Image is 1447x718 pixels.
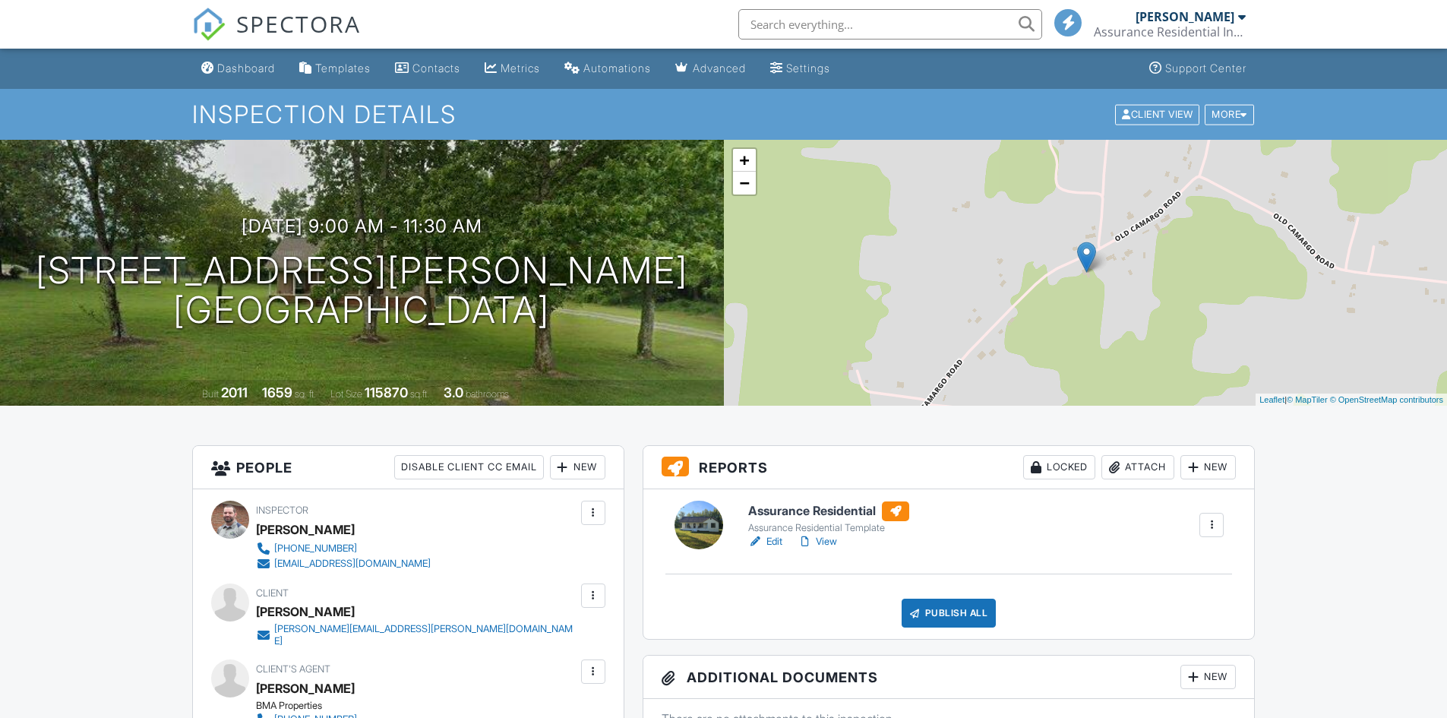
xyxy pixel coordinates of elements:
[274,542,357,555] div: [PHONE_NUMBER]
[256,518,355,541] div: [PERSON_NAME]
[365,384,408,400] div: 115870
[192,101,1256,128] h1: Inspection Details
[786,62,830,74] div: Settings
[1101,455,1174,479] div: Attach
[733,172,756,195] a: Zoom out
[643,656,1255,699] h3: Additional Documents
[242,216,482,236] h3: [DATE] 9:00 am - 11:30 am
[1115,104,1199,125] div: Client View
[669,55,752,83] a: Advanced
[221,384,248,400] div: 2011
[202,388,219,400] span: Built
[1256,394,1447,406] div: |
[274,623,577,647] div: [PERSON_NAME][EMAIL_ADDRESS][PERSON_NAME][DOMAIN_NAME]
[748,501,909,521] h6: Assurance Residential
[256,700,589,712] div: BMA Properties
[1180,455,1236,479] div: New
[295,388,316,400] span: sq. ft.
[798,534,837,549] a: View
[394,455,544,479] div: Disable Client CC Email
[748,522,909,534] div: Assurance Residential Template
[293,55,377,83] a: Templates
[410,388,429,400] span: sq.ft.
[330,388,362,400] span: Lot Size
[1330,395,1443,404] a: © OpenStreetMap contributors
[466,388,509,400] span: bathrooms
[195,55,281,83] a: Dashboard
[412,62,460,74] div: Contacts
[738,9,1042,40] input: Search everything...
[583,62,651,74] div: Automations
[444,384,463,400] div: 3.0
[1136,9,1234,24] div: [PERSON_NAME]
[217,62,275,74] div: Dashboard
[558,55,657,83] a: Automations (Basic)
[1180,665,1236,689] div: New
[733,149,756,172] a: Zoom in
[256,541,431,556] a: [PHONE_NUMBER]
[256,600,355,623] div: [PERSON_NAME]
[236,8,361,40] span: SPECTORA
[1143,55,1253,83] a: Support Center
[764,55,836,83] a: Settings
[1287,395,1328,404] a: © MapTiler
[1114,108,1203,119] a: Client View
[192,8,226,41] img: The Best Home Inspection Software - Spectora
[262,384,292,400] div: 1659
[193,446,624,489] h3: People
[256,587,289,599] span: Client
[1023,455,1095,479] div: Locked
[1094,24,1246,40] div: Assurance Residential Inspections, LLC
[748,534,782,549] a: Edit
[256,623,577,647] a: [PERSON_NAME][EMAIL_ADDRESS][PERSON_NAME][DOMAIN_NAME]
[550,455,605,479] div: New
[748,501,909,535] a: Assurance Residential Assurance Residential Template
[256,556,431,571] a: [EMAIL_ADDRESS][DOMAIN_NAME]
[389,55,466,83] a: Contacts
[643,446,1255,489] h3: Reports
[1259,395,1284,404] a: Leaflet
[479,55,546,83] a: Metrics
[256,663,330,675] span: Client's Agent
[256,677,355,700] a: [PERSON_NAME]
[36,251,688,331] h1: [STREET_ADDRESS][PERSON_NAME] [GEOGRAPHIC_DATA]
[192,21,361,52] a: SPECTORA
[1205,104,1254,125] div: More
[501,62,540,74] div: Metrics
[274,558,431,570] div: [EMAIL_ADDRESS][DOMAIN_NAME]
[256,504,308,516] span: Inspector
[1165,62,1246,74] div: Support Center
[315,62,371,74] div: Templates
[902,599,997,628] div: Publish All
[693,62,746,74] div: Advanced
